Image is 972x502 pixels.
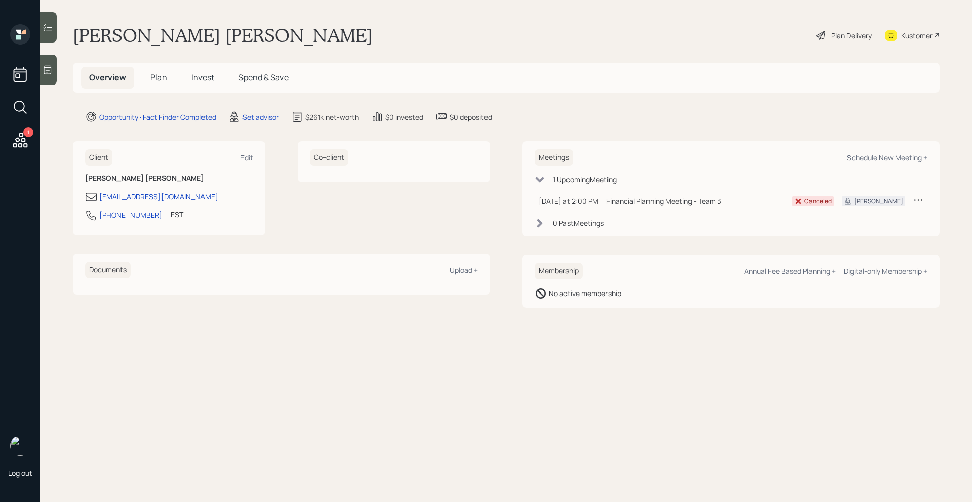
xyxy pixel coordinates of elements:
div: Digital-only Membership + [844,266,927,276]
span: Plan [150,72,167,83]
div: Financial Planning Meeting - Team 3 [606,196,784,206]
h6: Meetings [535,149,573,166]
div: Set advisor [242,112,279,122]
div: [EMAIL_ADDRESS][DOMAIN_NAME] [99,191,218,202]
span: Overview [89,72,126,83]
div: $0 invested [385,112,423,122]
div: Schedule New Meeting + [847,153,927,162]
div: Canceled [804,197,832,206]
span: Spend & Save [238,72,289,83]
div: Edit [240,153,253,162]
div: Log out [8,468,32,478]
div: Plan Delivery [831,30,872,41]
h6: [PERSON_NAME] [PERSON_NAME] [85,174,253,183]
div: Kustomer [901,30,933,41]
h6: Client [85,149,112,166]
div: [PHONE_NUMBER] [99,210,163,220]
div: 0 Past Meeting s [553,218,604,228]
div: Opportunity · Fact Finder Completed [99,112,216,122]
div: 1 Upcoming Meeting [553,174,617,185]
h6: Documents [85,262,131,278]
div: Annual Fee Based Planning + [744,266,836,276]
img: michael-russo-headshot.png [10,436,30,456]
div: $261k net-worth [305,112,359,122]
div: [DATE] at 2:00 PM [539,196,598,206]
div: 1 [23,127,33,137]
span: Invest [191,72,214,83]
div: $0 deposited [450,112,492,122]
div: No active membership [549,288,621,299]
div: EST [171,209,183,220]
div: Upload + [450,265,478,275]
h6: Membership [535,263,583,279]
h6: Co-client [310,149,348,166]
h1: [PERSON_NAME] [PERSON_NAME] [73,24,373,47]
div: [PERSON_NAME] [854,197,903,206]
